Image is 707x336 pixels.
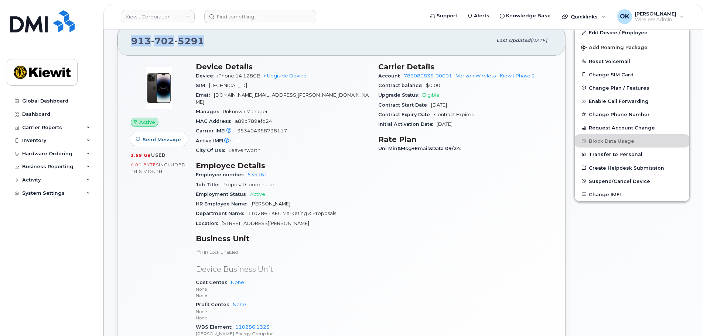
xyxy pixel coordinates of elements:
[196,138,235,143] span: Active IMEI
[151,35,174,46] span: 702
[196,308,369,315] p: None
[222,182,274,187] span: Proposal Coordinator
[589,178,650,184] span: Suspend/Cancel Device
[496,38,530,43] span: Last updated
[196,172,247,177] span: Employee number
[378,92,422,98] span: Upgrade Status
[575,26,689,39] a: Edit Device / Employee
[462,8,495,23] a: Alerts
[422,92,440,98] span: Eligible
[231,280,244,285] a: None
[196,161,369,170] h3: Employee Details
[233,302,246,307] a: None
[196,211,247,216] span: Department Name
[196,62,369,71] h3: Device Details
[675,304,701,330] iframe: Messenger Launcher
[575,68,689,81] button: Change SIM Card
[196,128,237,134] span: Carrier IMEI
[196,315,369,321] p: None
[143,136,181,143] span: Send Message
[250,201,290,207] span: [PERSON_NAME]
[209,83,247,88] span: [TECHNICAL_ID]
[196,234,369,243] h3: Business Unit
[137,66,181,110] img: image20231002-3703462-njx0qo.jpeg
[378,135,552,144] h3: Rate Plan
[378,62,552,71] h3: Carrier Details
[196,201,250,207] span: HR Employee Name
[196,148,229,153] span: City Of Use
[196,324,235,330] span: WBS Element
[575,55,689,68] button: Reset Voicemail
[222,221,309,226] span: [STREET_ADDRESS][PERSON_NAME]
[196,92,214,98] span: Email
[196,191,250,197] span: Employment Status
[425,8,462,23] a: Support
[575,81,689,94] button: Change Plan / Features
[620,12,629,21] span: OK
[196,249,369,255] p: HR Lock Enabled
[635,11,676,17] span: [PERSON_NAME]
[426,83,440,88] span: $0.00
[131,133,187,146] button: Send Message
[612,9,689,24] div: Olivia Keller
[589,98,649,104] span: Enable Call Forwarding
[571,14,598,20] span: Quicklinks
[139,119,155,126] span: Active
[131,162,186,174] span: included this month
[131,153,151,158] span: 3.59 GB
[196,118,235,124] span: MAC Address
[378,83,426,88] span: Contract balance
[474,12,489,20] span: Alerts
[196,286,369,292] p: None
[247,211,336,216] span: 110286 - KEG Marketing & Proposals
[247,172,267,177] a: 535161
[204,10,316,23] input: Find something...
[196,182,222,187] span: Job Title
[434,112,475,117] span: Contract Expired
[575,39,689,55] button: Add Roaming Package
[223,109,268,114] span: Unknown Manager
[404,73,535,79] a: 786080835-00001 - Verizon Wireless - Kiewit Phase 2
[235,118,272,124] span: a89c789efd24
[196,264,369,275] p: Device Business Unit
[131,35,204,46] span: 913
[151,152,166,158] span: used
[575,121,689,134] button: Request Account Change
[575,94,689,108] button: Enable Call Forwarding
[229,148,260,153] span: Leavenworth
[575,134,689,148] button: Block Data Usage
[378,146,464,151] span: Unl Min&Msg+Email&Data 09/24
[196,302,233,307] span: Profit Center
[196,83,209,88] span: SIM
[378,112,434,117] span: Contract Expiry Date
[575,188,689,201] button: Change IMEI
[378,73,404,79] span: Account
[506,12,551,20] span: Knowledge Base
[250,191,265,197] span: Active
[431,102,447,108] span: [DATE]
[530,38,547,43] span: [DATE]
[575,174,689,188] button: Suspend/Cancel Device
[581,45,648,52] span: Add Roaming Package
[196,73,217,79] span: Device
[196,221,222,226] span: Location
[575,108,689,121] button: Change Phone Number
[495,8,556,23] a: Knowledge Base
[235,138,240,143] span: —
[575,148,689,161] button: Transfer to Personal
[174,35,204,46] span: 5291
[235,324,270,330] a: 110286.1325
[131,162,159,167] span: 0.00 Bytes
[378,102,431,108] span: Contract Start Date
[437,121,452,127] span: [DATE]
[557,9,611,24] div: Quicklinks
[121,10,195,23] a: Kiewit Corporation
[635,17,676,22] span: Wireless Admin
[378,121,437,127] span: Initial Activation Date
[217,73,260,79] span: iPhone 14 128GB
[237,128,287,134] span: 353404358738117
[263,73,307,79] a: + Upgrade Device
[196,280,231,285] span: Cost Center
[589,85,649,90] span: Change Plan / Features
[196,292,369,298] p: None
